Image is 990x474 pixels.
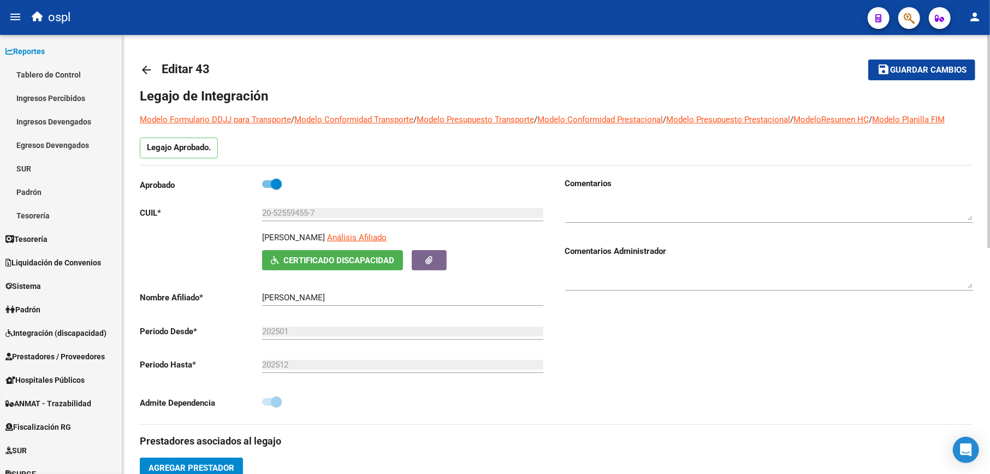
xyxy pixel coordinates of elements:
[565,177,973,189] h3: Comentarios
[140,179,262,191] p: Aprobado
[140,325,262,337] p: Periodo Desde
[262,250,403,270] button: Certificado Discapacidad
[877,63,890,76] mat-icon: save
[140,292,262,304] p: Nombre Afiliado
[140,63,153,76] mat-icon: arrow_back
[5,374,85,386] span: Hospitales Públicos
[565,245,973,257] h3: Comentarios Administrador
[5,445,27,457] span: SUR
[140,115,291,125] a: Modelo Formulario DDJJ para Transporte
[140,397,262,409] p: Admite Dependencia
[953,437,979,463] div: Open Intercom Messenger
[5,327,106,339] span: Integración (discapacidad)
[5,45,45,57] span: Reportes
[9,10,22,23] mat-icon: menu
[872,115,945,125] a: Modelo Planilla FIM
[5,421,71,433] span: Fiscalización RG
[968,10,981,23] mat-icon: person
[5,398,91,410] span: ANMAT - Trazabilidad
[294,115,413,125] a: Modelo Conformidad Transporte
[48,5,70,29] span: ospl
[537,115,663,125] a: Modelo Conformidad Prestacional
[417,115,534,125] a: Modelo Presupuesto Transporte
[890,66,967,75] span: Guardar cambios
[5,233,48,245] span: Tesorería
[327,233,387,242] span: Análisis Afiliado
[5,280,41,292] span: Sistema
[140,87,973,105] h1: Legajo de Integración
[5,304,40,316] span: Padrón
[666,115,790,125] a: Modelo Presupuesto Prestacional
[140,434,973,449] h3: Prestadores asociados al legajo
[162,62,210,76] span: Editar 43
[5,351,105,363] span: Prestadores / Proveedores
[140,138,218,158] p: Legajo Aprobado.
[149,463,234,473] span: Agregar Prestador
[262,232,325,244] p: [PERSON_NAME]
[5,257,101,269] span: Liquidación de Convenios
[283,256,394,265] span: Certificado Discapacidad
[140,207,262,219] p: CUIL
[868,60,975,80] button: Guardar cambios
[140,359,262,371] p: Periodo Hasta
[793,115,869,125] a: ModeloResumen HC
